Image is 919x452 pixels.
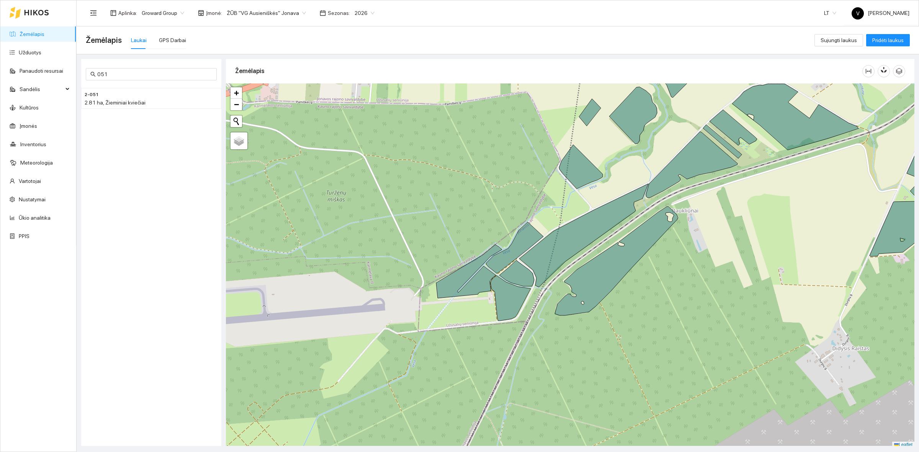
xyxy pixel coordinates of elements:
[20,68,63,74] a: Panaudoti resursai
[86,5,101,21] button: menu-fold
[19,196,46,202] a: Nustatymai
[19,49,41,55] a: Užduotys
[85,100,146,106] span: 2.81 ha, Žieminiai kviečiai
[20,31,44,37] a: Žemėlapis
[234,100,239,109] span: −
[227,7,306,19] span: ŽŪB "VG Ausieniškės" Jonava
[19,178,41,184] a: Vartotojai
[234,88,239,98] span: +
[821,36,857,44] span: Sujungti laukus
[866,34,910,46] button: Pridėti laukus
[852,10,909,16] span: [PERSON_NAME]
[142,7,184,19] span: Groward Group
[20,82,63,97] span: Sandėlis
[118,9,137,17] span: Aplinka :
[206,9,222,17] span: Įmonė :
[814,34,863,46] button: Sujungti laukus
[355,7,374,19] span: 2026
[131,36,147,44] div: Laukai
[20,141,46,147] a: Inventorius
[872,36,904,44] span: Pridėti laukus
[231,116,242,127] button: Initiate a new search
[814,37,863,43] a: Sujungti laukus
[866,37,910,43] a: Pridėti laukus
[894,442,912,447] a: Leaflet
[231,87,242,99] a: Zoom in
[235,60,862,82] div: Žemėlapis
[20,104,39,111] a: Kultūros
[863,68,874,74] span: column-width
[198,10,204,16] span: shop
[862,65,875,77] button: column-width
[85,91,99,98] span: 2-051
[231,132,247,149] a: Layers
[856,7,860,20] span: V
[19,215,51,221] a: Ūkio analitika
[159,36,186,44] div: GPS Darbai
[110,10,116,16] span: layout
[90,72,96,77] span: search
[320,10,326,16] span: calendar
[19,233,29,239] a: PPIS
[824,7,836,19] span: LT
[90,10,97,16] span: menu-fold
[97,70,212,78] input: Paieška
[20,123,37,129] a: Įmonės
[231,99,242,110] a: Zoom out
[20,160,53,166] a: Meteorologija
[328,9,350,17] span: Sezonas :
[86,34,122,46] span: Žemėlapis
